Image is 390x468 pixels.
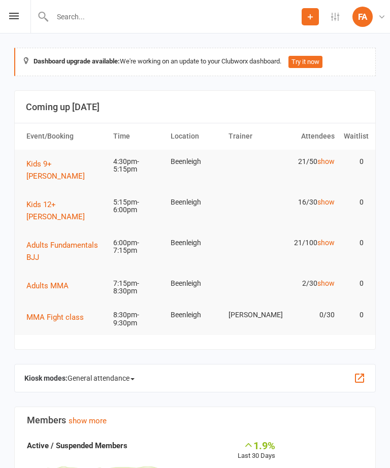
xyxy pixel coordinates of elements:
a: show more [69,416,107,425]
td: 2/30 [281,272,339,295]
th: Time [109,123,167,149]
strong: Kiosk modes: [24,374,68,382]
td: 21/50 [281,150,339,174]
strong: Dashboard upgrade available: [34,57,120,65]
td: 4:30pm-5:15pm [109,150,167,182]
button: Adults Fundamentals BJJ [26,239,104,263]
td: Beenleigh [166,190,224,214]
a: show [317,157,335,165]
span: Kids 9+ [PERSON_NAME] [26,159,85,181]
th: Event/Booking [22,123,109,149]
strong: Active / Suspended Members [27,441,127,450]
h3: Members [27,415,363,425]
th: Waitlist [339,123,368,149]
span: General attendance [68,370,135,386]
td: 0/30 [281,303,339,327]
div: 1.9% [238,440,275,451]
button: Kids 9+ [PERSON_NAME] [26,158,104,182]
button: Try it now [288,56,322,68]
span: Adults Fundamentals BJJ [26,241,98,262]
input: Search... [49,10,302,24]
a: show [317,279,335,287]
td: 16/30 [281,190,339,214]
div: Last 30 Days [238,440,275,461]
a: show [317,239,335,247]
td: 5:15pm-6:00pm [109,190,167,222]
td: 0 [339,190,368,214]
td: 7:15pm-8:30pm [109,272,167,304]
span: Adults MMA [26,281,69,290]
td: [PERSON_NAME] [224,303,282,327]
td: 0 [339,303,368,327]
td: Beenleigh [166,150,224,174]
button: Adults MMA [26,280,76,292]
td: 0 [339,231,368,255]
td: 0 [339,272,368,295]
span: Kids 12+ [PERSON_NAME] [26,200,85,221]
span: MMA Fight class [26,313,84,322]
td: 8:30pm-9:30pm [109,303,167,335]
th: Location [166,123,224,149]
div: We're working on an update to your Clubworx dashboard. [14,48,376,76]
th: Attendees [281,123,339,149]
td: Beenleigh [166,231,224,255]
td: Beenleigh [166,272,224,295]
td: 6:00pm-7:15pm [109,231,167,263]
button: MMA Fight class [26,311,91,323]
td: 0 [339,150,368,174]
td: 21/100 [281,231,339,255]
div: FA [352,7,373,27]
th: Trainer [224,123,282,149]
h3: Coming up [DATE] [26,102,364,112]
a: show [317,198,335,206]
button: Kids 12+ [PERSON_NAME] [26,198,104,223]
td: Beenleigh [166,303,224,327]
